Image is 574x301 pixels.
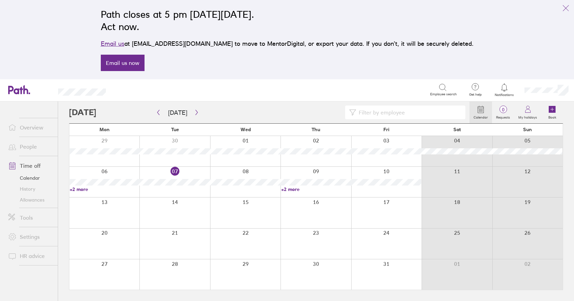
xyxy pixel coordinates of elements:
[464,93,487,97] span: Get help
[356,106,461,119] input: Filter by employee
[124,86,142,93] div: Search
[101,40,124,47] a: Email us
[3,183,58,194] a: History
[492,107,514,112] span: 0
[514,113,541,120] label: My holidays
[101,39,474,49] p: at [EMAIL_ADDRESS][DOMAIN_NAME] to move to MentorDigital, or export your data. If you don’t, it w...
[171,127,179,132] span: Tue
[383,127,389,132] span: Fri
[430,92,457,96] span: Employee search
[3,194,58,205] a: Allowances
[3,173,58,183] a: Calendar
[3,159,58,173] a: Time off
[99,127,110,132] span: Mon
[3,249,58,263] a: HR advice
[101,55,145,71] a: Email us now
[3,230,58,244] a: Settings
[281,186,351,192] a: +2 more
[492,113,514,120] label: Requests
[3,121,58,134] a: Overview
[3,140,58,153] a: People
[3,211,58,224] a: Tools
[493,83,516,97] a: Notifications
[70,186,139,192] a: +2 more
[101,8,474,33] h2: Path closes at 5 pm [DATE][DATE]. Act now.
[541,101,563,123] a: Book
[469,113,492,120] label: Calendar
[544,113,560,120] label: Book
[523,127,532,132] span: Sun
[514,101,541,123] a: My holidays
[163,107,193,118] button: [DATE]
[312,127,320,132] span: Thu
[493,93,516,97] span: Notifications
[453,127,461,132] span: Sat
[241,127,251,132] span: Wed
[492,101,514,123] a: 0Requests
[469,101,492,123] a: Calendar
